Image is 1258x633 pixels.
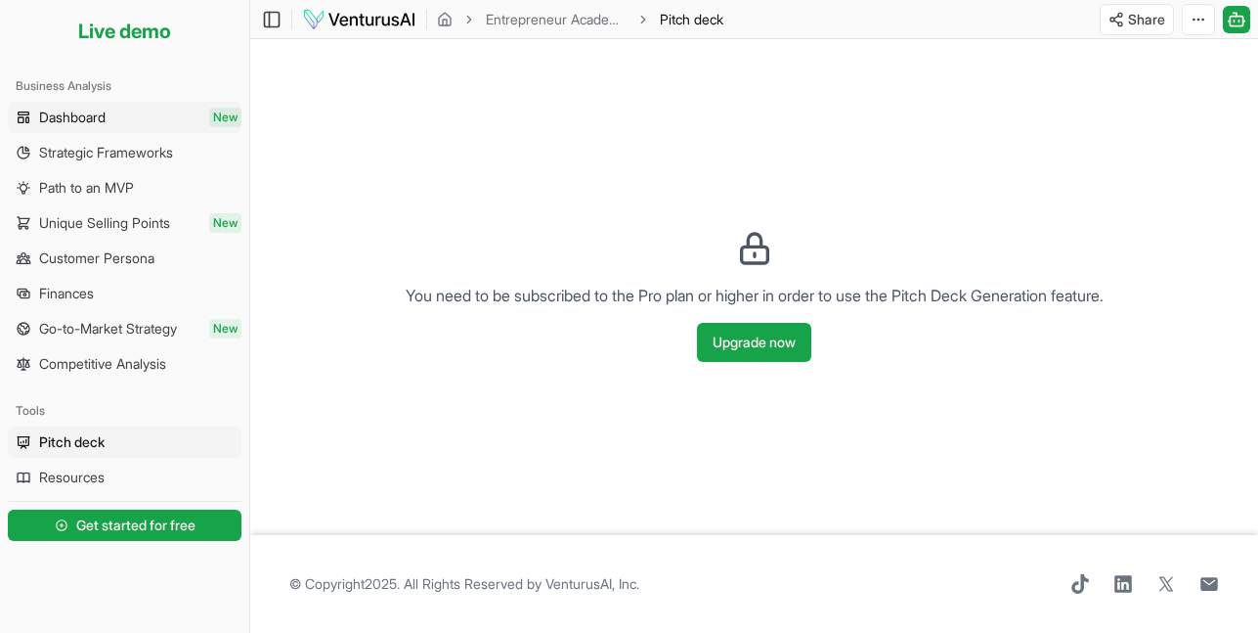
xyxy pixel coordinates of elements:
span: Strategic Frameworks [39,143,173,162]
a: Customer Persona [8,243,241,274]
a: Finances [8,278,241,309]
span: Resources [39,468,105,487]
a: Upgrade now [697,315,811,362]
a: Pitch deck [8,427,241,458]
a: Get started for free [8,506,241,545]
button: Share [1100,4,1174,35]
span: Unique Selling Points [39,213,170,233]
span: Pitch deck [39,432,105,452]
span: Competitive Analysis [39,354,166,374]
span: New [209,319,241,339]
a: Go-to-Market StrategyNew [8,313,241,344]
span: Pitch deck [660,10,723,29]
button: Get started for free [8,510,241,541]
span: New [209,108,241,127]
button: Upgrade now [697,323,811,362]
a: VenturusAI, Inc [545,575,636,592]
span: Path to an MVP [39,178,134,198]
span: Finances [39,284,94,303]
a: DashboardNew [8,102,241,133]
a: Entrepreneur Academy [486,10,627,29]
span: You need to be subscribed to the Pro plan or higher in order to use the Pitch Deck Generation fea... [406,286,1104,305]
a: Path to an MVP [8,172,241,203]
a: Resources [8,462,241,493]
img: logo [302,8,416,31]
div: Business Analysis [8,70,241,102]
span: Share [1128,10,1165,29]
a: Strategic Frameworks [8,137,241,168]
span: © Copyright 2025 . All Rights Reserved by . [289,574,639,594]
span: Go-to-Market Strategy [39,319,177,339]
nav: breadcrumb [437,10,723,29]
a: Competitive Analysis [8,348,241,380]
span: New [209,213,241,233]
div: Tools [8,395,241,427]
span: Customer Persona [39,249,154,268]
span: Dashboard [39,108,106,127]
a: Unique Selling PointsNew [8,207,241,239]
span: Get started for free [76,516,195,535]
